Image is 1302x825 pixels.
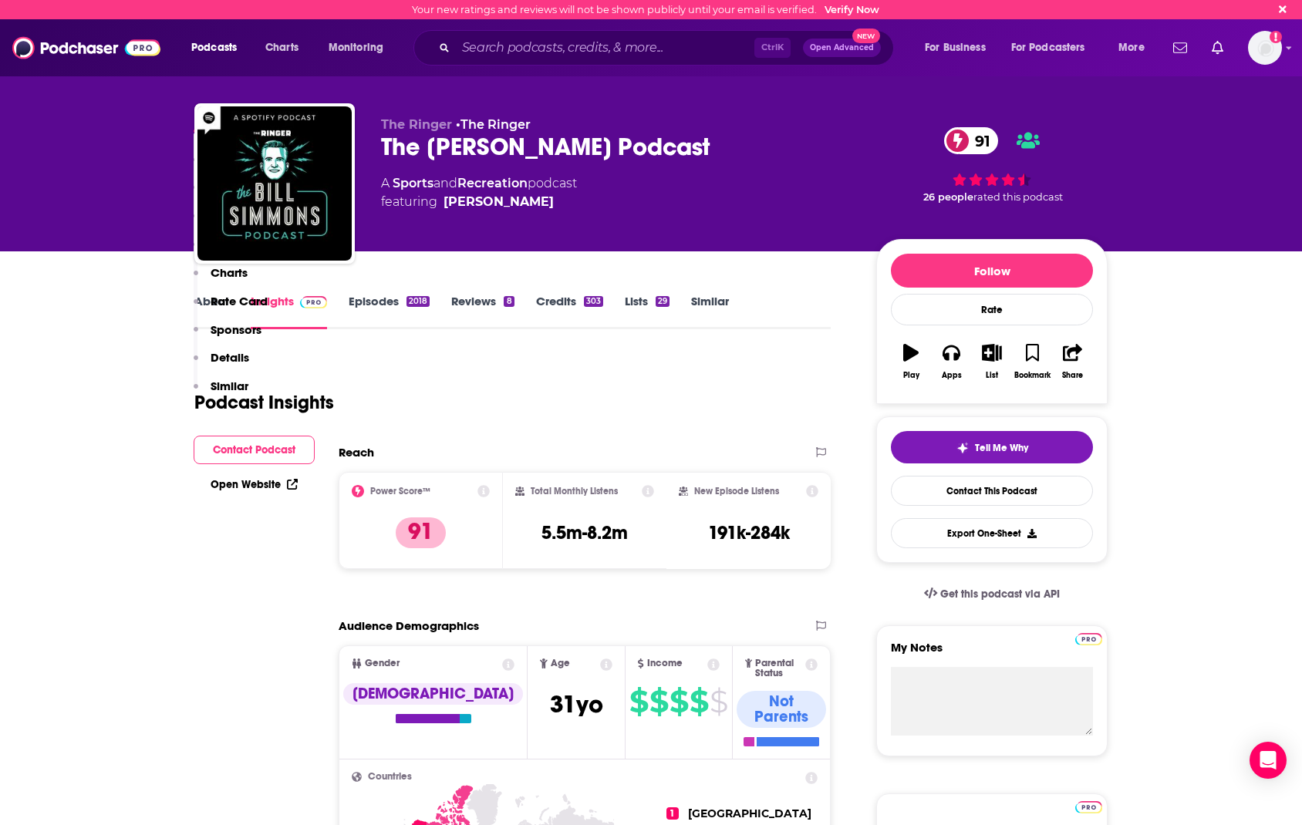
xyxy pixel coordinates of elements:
span: Open Advanced [810,44,874,52]
div: 303 [584,296,603,307]
span: 26 people [923,191,973,203]
button: Share [1053,334,1093,389]
span: $ [649,689,668,714]
div: Apps [942,371,962,380]
div: A podcast [381,174,577,211]
button: Apps [931,334,971,389]
a: Get this podcast via API [912,575,1072,613]
span: $ [690,689,708,714]
span: featuring [381,193,577,211]
a: Similar [691,294,729,329]
span: $ [670,689,688,714]
a: Bill Simmons [444,193,554,211]
span: More [1118,37,1145,59]
span: Charts [265,37,299,59]
div: 29 [656,296,670,307]
span: Ctrl K [754,38,791,58]
div: Not Parents [737,691,826,728]
button: Details [194,350,249,379]
div: Rate [891,294,1093,325]
span: Monitoring [329,37,383,59]
span: 1 [666,807,679,820]
div: List [986,371,998,380]
span: Age [551,658,570,668]
img: User Profile [1248,31,1282,65]
a: Show notifications dropdown [1167,35,1193,61]
span: $ [629,689,648,714]
span: Logged in as Citichaser [1248,31,1282,65]
span: For Business [925,37,986,59]
button: Show profile menu [1248,31,1282,65]
div: Bookmark [1014,371,1051,380]
span: 91 [960,127,998,154]
button: Similar [194,379,248,407]
button: open menu [1001,35,1108,60]
button: open menu [318,35,403,60]
button: open menu [180,35,257,60]
a: Verify Now [825,4,879,15]
h3: 191k-284k [708,521,790,544]
div: 91 26 peoplerated this podcast [876,117,1108,213]
img: Podchaser Pro [1075,801,1102,813]
button: open menu [914,35,1005,60]
span: Podcasts [191,37,237,59]
a: Open Website [211,478,298,491]
p: 91 [396,517,446,548]
button: open menu [1108,35,1164,60]
p: Sponsors [211,322,261,337]
p: Rate Card [211,294,268,308]
svg: Email not verified [1270,31,1282,43]
span: Countries [368,772,412,782]
a: 91 [944,127,998,154]
span: Gender [365,658,400,668]
span: and [433,176,457,190]
button: Follow [891,254,1093,288]
div: Search podcasts, credits, & more... [428,30,909,66]
span: For Podcasters [1011,37,1085,59]
span: • [456,117,531,132]
button: Sponsors [194,322,261,351]
div: Play [903,371,919,380]
a: Pro website [1075,799,1102,813]
p: Similar [211,379,248,393]
h2: Reach [339,445,374,460]
span: Income [647,658,683,668]
div: 2018 [406,296,430,307]
span: Tell Me Why [975,442,1028,454]
span: $ [710,689,727,714]
a: Sports [393,176,433,190]
button: List [972,334,1012,389]
div: [DEMOGRAPHIC_DATA] [343,683,523,705]
div: Share [1062,371,1083,380]
a: Lists29 [625,294,670,329]
a: The Ringer [460,117,531,132]
h2: Power Score™ [370,486,430,497]
input: Search podcasts, credits, & more... [456,35,754,60]
a: Charts [255,35,308,60]
img: The Bill Simmons Podcast [197,106,352,261]
span: rated this podcast [973,191,1063,203]
a: Episodes2018 [349,294,430,329]
button: Bookmark [1012,334,1052,389]
span: New [852,29,880,43]
div: 8 [504,296,514,307]
h2: Audience Demographics [339,618,479,633]
a: Pro website [1075,631,1102,645]
a: Credits303 [536,294,603,329]
button: Open AdvancedNew [803,39,881,57]
a: Recreation [457,176,528,190]
img: tell me why sparkle [956,442,969,454]
span: Get this podcast via API [940,588,1060,601]
button: Rate Card [194,294,268,322]
label: My Notes [891,640,1093,667]
div: Your new ratings and reviews will not be shown publicly until your email is verified. [412,4,879,15]
a: Reviews8 [451,294,514,329]
span: Parental Status [755,658,802,679]
button: Contact Podcast [194,436,315,464]
img: Podchaser Pro [1075,633,1102,645]
div: Open Intercom Messenger [1250,742,1287,779]
span: [GEOGRAPHIC_DATA] [688,806,811,820]
a: Contact This Podcast [891,476,1093,506]
a: Podchaser - Follow, Share and Rate Podcasts [12,33,160,62]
